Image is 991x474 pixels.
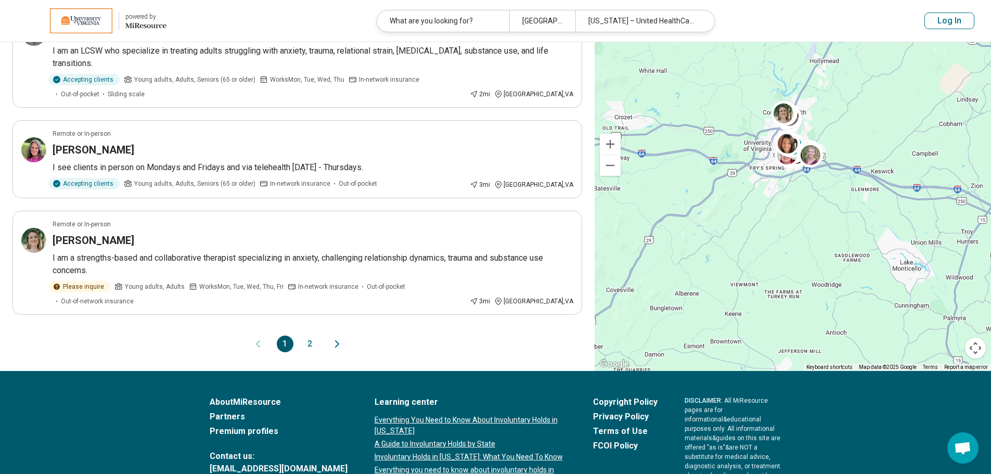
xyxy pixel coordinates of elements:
[470,297,490,306] div: 3 mi
[48,74,120,85] div: Accepting clients
[375,452,566,463] a: Involuntary Holds in [US_STATE]: What You Need To Know
[600,134,621,155] button: Zoom in
[210,411,348,423] a: Partners
[53,129,111,138] p: Remote or In-person
[199,282,284,291] span: Works Mon, Tue, Wed, Thu, Fri
[61,297,134,306] span: Out-of-network insurance
[277,336,293,352] button: 1
[685,397,721,404] span: DISCLAIMER
[125,282,185,291] span: Young adults, Adults
[593,396,658,408] a: Copyright Policy
[470,180,490,189] div: 3 mi
[509,10,575,32] div: [GEOGRAPHIC_DATA], [GEOGRAPHIC_DATA]
[331,336,343,352] button: Next page
[494,297,573,306] div: [GEOGRAPHIC_DATA] , VA
[134,179,255,188] span: Young adults, Adults, Seniors (65 or older)
[270,179,330,188] span: In-network insurance
[270,75,344,84] span: Works Mon, Tue, Wed, Thu
[494,180,573,189] div: [GEOGRAPHIC_DATA] , VA
[53,252,573,277] p: I am a strengths-based and collaborative therapist specializing in anxiety, challenging relations...
[61,89,99,99] span: Out-of-pocket
[597,357,632,371] a: Open this area in Google Maps (opens a new window)
[48,281,110,292] div: Please inquire
[359,75,419,84] span: In-network insurance
[593,440,658,452] a: FCOI Policy
[48,178,120,189] div: Accepting clients
[575,10,707,32] div: [US_STATE] – United HealthCare
[53,161,573,174] p: I see clients in person on Mondays and Fridays and via telehealth [DATE] - Thursdays.
[53,143,134,157] h3: [PERSON_NAME]
[494,89,573,99] div: [GEOGRAPHIC_DATA] , VA
[375,439,566,450] a: A Guide to Involuntary Holds by State
[53,220,111,229] p: Remote or In-person
[377,10,509,32] div: What are you looking for?
[53,45,573,70] p: I am an LCSW who specialize in treating adults struggling with anxiety, trauma, relational strain...
[108,89,145,99] span: Sliding scale
[593,411,658,423] a: Privacy Policy
[210,450,348,463] span: Contact us:
[923,364,938,370] a: Terms
[53,233,134,248] h3: [PERSON_NAME]
[947,432,979,464] a: Open chat
[593,425,658,438] a: Terms of Use
[210,396,348,408] a: AboutMiResource
[375,415,566,437] a: Everything You Need to Know About Involuntary Holds in [US_STATE]
[859,364,917,370] span: Map data ©2025 Google
[470,89,490,99] div: 2 mi
[965,338,986,358] button: Map camera controls
[134,75,255,84] span: Young adults, Adults, Seniors (65 or older)
[17,8,166,33] a: University of Virginiapowered by
[252,336,264,352] button: Previous page
[367,282,405,291] span: Out-of-pocket
[806,364,853,371] button: Keyboard shortcuts
[339,179,377,188] span: Out-of-pocket
[600,155,621,176] button: Zoom out
[924,12,974,29] button: Log In
[597,357,632,371] img: Google
[944,364,988,370] a: Report a map error
[125,12,166,21] div: powered by
[302,336,318,352] button: 2
[210,425,348,438] a: Premium profiles
[50,8,112,33] img: University of Virginia
[298,282,358,291] span: In-network insurance
[375,396,566,408] a: Learning center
